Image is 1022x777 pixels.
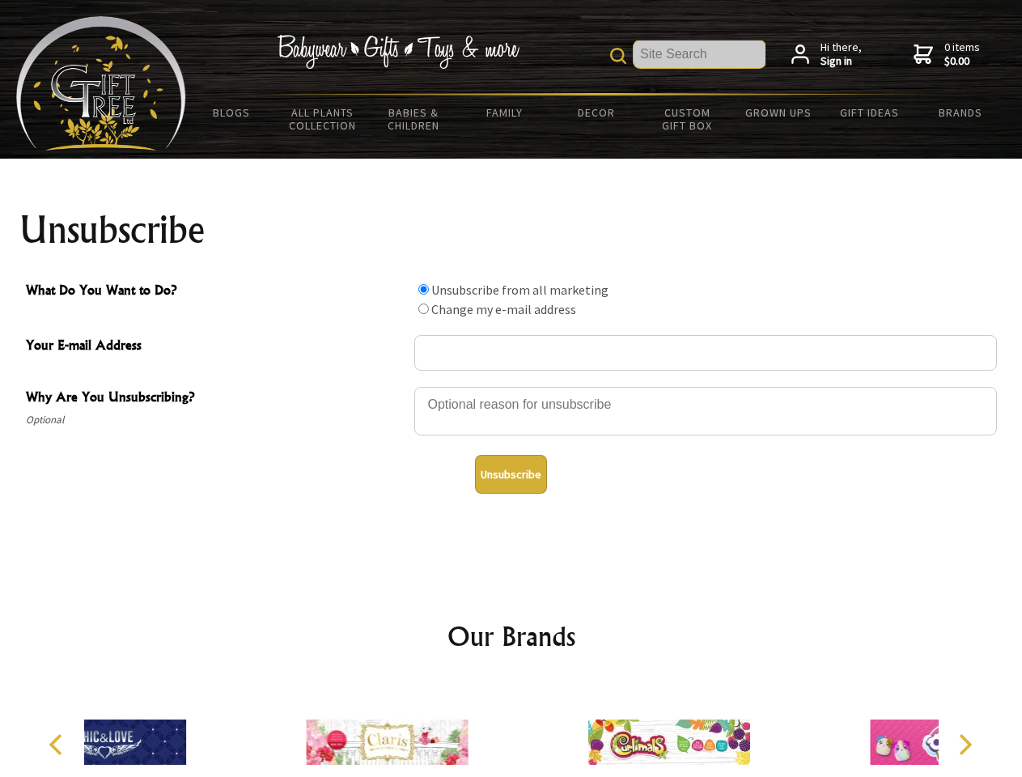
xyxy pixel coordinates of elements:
[418,284,429,295] input: What Do You Want to Do?
[431,282,609,298] label: Unsubscribe from all marketing
[915,96,1007,129] a: Brands
[460,96,551,129] a: Family
[821,54,862,69] strong: Sign in
[368,96,460,142] a: Babies & Children
[277,35,519,69] img: Babywear - Gifts - Toys & more
[947,727,982,762] button: Next
[550,96,642,129] a: Decor
[186,96,278,129] a: BLOGS
[821,40,862,69] span: Hi there,
[26,387,406,410] span: Why Are You Unsubscribing?
[26,280,406,304] span: What Do You Want to Do?
[26,335,406,359] span: Your E-mail Address
[475,455,547,494] button: Unsubscribe
[732,96,824,129] a: Grown Ups
[418,304,429,314] input: What Do You Want to Do?
[26,410,406,430] span: Optional
[16,16,186,151] img: Babyware - Gifts - Toys and more...
[642,96,733,142] a: Custom Gift Box
[634,40,765,68] input: Site Search
[610,48,626,64] img: product search
[19,210,1003,249] h1: Unsubscribe
[791,40,862,69] a: Hi there,Sign in
[40,727,76,762] button: Previous
[278,96,369,142] a: All Plants Collection
[414,387,997,435] textarea: Why Are You Unsubscribing?
[944,40,980,69] span: 0 items
[431,301,576,317] label: Change my e-mail address
[32,617,990,656] h2: Our Brands
[944,54,980,69] strong: $0.00
[914,40,980,69] a: 0 items$0.00
[824,96,915,129] a: Gift Ideas
[414,335,997,371] input: Your E-mail Address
